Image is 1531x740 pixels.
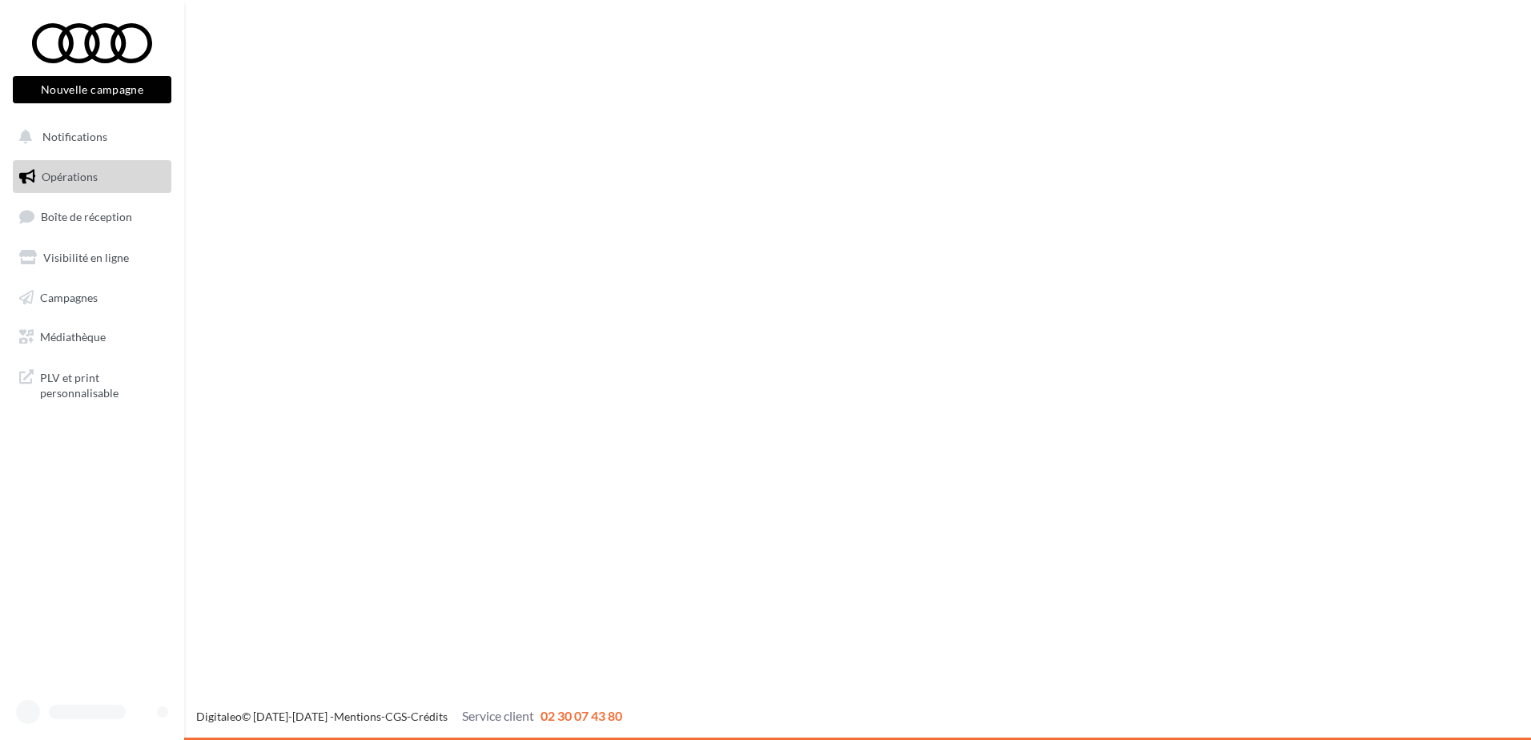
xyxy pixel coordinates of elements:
a: Digitaleo [196,710,242,723]
span: 02 30 07 43 80 [540,708,622,723]
span: Service client [462,708,534,723]
button: Notifications [10,120,168,154]
a: Mentions [334,710,381,723]
a: Visibilité en ligne [10,241,175,275]
span: © [DATE]-[DATE] - - - [196,710,622,723]
span: Campagnes [40,290,98,304]
span: Notifications [42,130,107,143]
span: Médiathèque [40,330,106,344]
a: Boîte de réception [10,199,175,234]
button: Nouvelle campagne [13,76,171,103]
a: Opérations [10,160,175,194]
span: Opérations [42,170,98,183]
span: Visibilité en ligne [43,251,129,264]
a: Campagnes [10,281,175,315]
a: PLV et print personnalisable [10,360,175,408]
span: PLV et print personnalisable [40,367,165,401]
a: CGS [385,710,407,723]
a: Crédits [411,710,448,723]
a: Médiathèque [10,320,175,354]
span: Boîte de réception [41,210,132,223]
